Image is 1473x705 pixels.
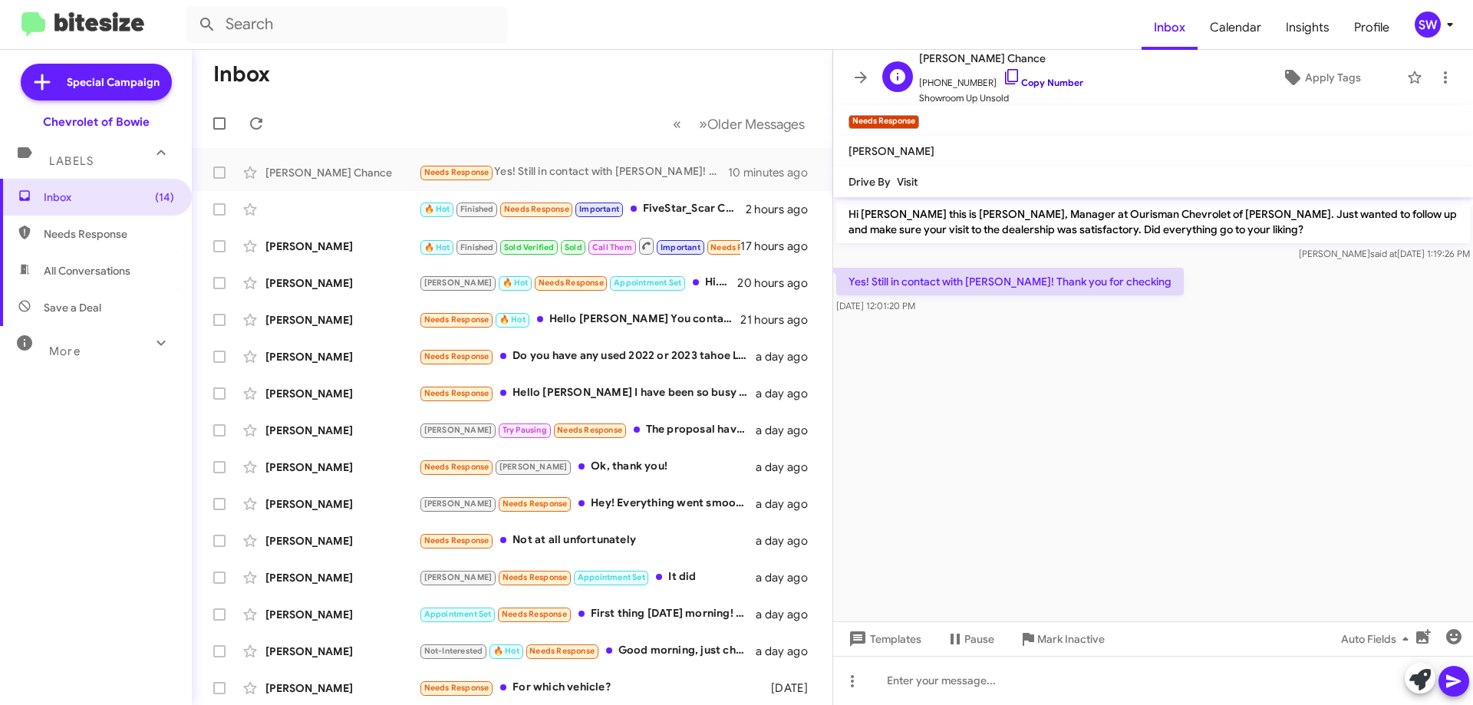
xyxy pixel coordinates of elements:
div: Do you have any used 2022 or 2023 tahoe LT? Thank you [419,348,756,365]
span: Sold [565,242,582,252]
span: Important [661,242,700,252]
span: Older Messages [707,116,805,133]
div: a day ago [756,570,820,585]
span: Visit [897,175,918,189]
span: Needs Response [539,278,604,288]
span: Needs Response [502,609,567,619]
span: Finished [460,242,494,252]
div: [DATE] [763,680,820,696]
div: 21 hours ago [740,312,820,328]
span: Save a Deal [44,300,101,315]
div: [PERSON_NAME] [265,570,419,585]
span: [PERSON_NAME] [849,144,934,158]
button: Next [690,108,814,140]
span: (14) [155,189,174,205]
div: The proposal have been summited as soon as we hear back from the end user will let you know over ... [419,421,756,439]
span: All Conversations [44,263,130,278]
span: Needs Response [503,499,568,509]
div: [PERSON_NAME] [265,239,419,254]
div: a day ago [756,533,820,549]
span: 🔥 Hot [499,315,526,324]
span: Appointment Set [614,278,681,288]
span: [PERSON_NAME] [424,425,493,435]
span: Apply Tags [1305,64,1361,91]
a: Copy Number [1003,77,1083,88]
a: Inbox [1142,5,1198,50]
div: [PERSON_NAME] [265,644,419,659]
span: Appointment Set [578,572,645,582]
span: [DATE] 12:01:20 PM [836,300,915,311]
span: Sold Verified [504,242,555,252]
span: Inbox [44,189,174,205]
div: [PERSON_NAME] [265,312,419,328]
span: Needs Response [424,351,489,361]
span: [PERSON_NAME] Chance [919,49,1083,68]
span: Needs Response [424,388,489,398]
span: Special Campaign [67,74,160,90]
button: Previous [664,108,690,140]
span: Finished [460,204,494,214]
span: Templates [845,625,921,653]
span: Needs Response [504,204,569,214]
div: FiveStar_Scar Crn [DATE]-[DATE] $3.72 +1.75 Crn [DATE] $3.7 +1.75 Bns [DATE]-[DATE] $9.52 +7.25 B... [419,200,746,218]
button: Mark Inactive [1007,625,1117,653]
div: 2 hours ago [746,202,820,217]
div: Hello [PERSON_NAME] You contact me about my truck a few months ago. I have some issues with my tr... [419,311,740,328]
div: Hey! Everything went smooth besides the trade in offer for my current truck. Not happy with that ... [419,495,756,512]
div: a day ago [756,349,820,364]
span: 🔥 Hot [503,278,529,288]
button: SW [1402,12,1456,38]
button: Templates [833,625,934,653]
div: [PERSON_NAME] [265,275,419,291]
a: Insights [1274,5,1342,50]
span: [PHONE_NUMBER] [919,68,1083,91]
p: Yes! Still in contact with [PERSON_NAME]! Thank you for checking [836,268,1184,295]
div: [PERSON_NAME] [265,680,419,696]
button: Pause [934,625,1007,653]
span: Drive By [849,175,891,189]
span: Mark Inactive [1037,625,1105,653]
a: Calendar [1198,5,1274,50]
span: More [49,344,81,358]
small: Needs Response [849,115,919,129]
span: Not-Interested [424,646,483,656]
p: Hi [PERSON_NAME] this is [PERSON_NAME], Manager at Ourisman Chevrolet of [PERSON_NAME]. Just want... [836,200,1470,243]
a: Profile [1342,5,1402,50]
div: 17 hours ago [740,239,820,254]
input: Search [186,6,508,43]
span: Needs Response [424,315,489,324]
a: Special Campaign [21,64,172,100]
span: Labels [49,154,94,168]
span: [PERSON_NAME] [424,572,493,582]
div: [PERSON_NAME] Chance [265,165,419,180]
span: Try Pausing [503,425,547,435]
span: Needs Response [424,167,489,177]
span: Showroom Up Unsold [919,91,1083,106]
div: [PERSON_NAME] [265,423,419,438]
span: 🔥 Hot [424,242,450,252]
div: a day ago [756,423,820,438]
div: 10 minutes ago [728,165,820,180]
span: [PERSON_NAME] [DATE] 1:19:26 PM [1299,248,1470,259]
div: [PERSON_NAME] [265,349,419,364]
h1: Inbox [213,62,270,87]
span: [PERSON_NAME] [424,499,493,509]
div: I have funeral at 11 am, can we switch to [DATE]? [419,236,740,255]
span: [PERSON_NAME] [499,462,568,472]
div: [PERSON_NAME] [265,496,419,512]
div: a day ago [756,607,820,622]
span: Needs Response [529,646,595,656]
span: Call Them [592,242,632,252]
div: Hi. I will stop by at your desk when I get there, around 5 PM. [419,274,737,292]
button: Apply Tags [1242,64,1399,91]
span: Needs Response [424,535,489,545]
div: [PERSON_NAME] [265,386,419,401]
div: Chevrolet of Bowie [43,114,150,130]
div: Good morning, just checking to make sure I have my schedule correct. What is my scheduled time? [419,642,756,660]
div: Ok, thank you! [419,458,756,476]
span: Pause [964,625,994,653]
div: It did [419,568,756,586]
